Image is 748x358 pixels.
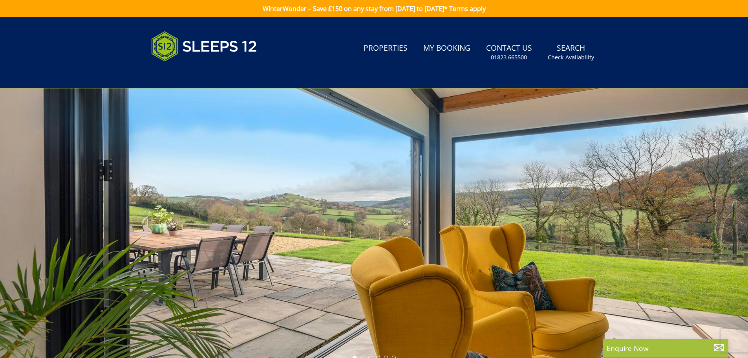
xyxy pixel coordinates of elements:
[607,343,724,353] p: Enquire Now
[545,40,597,65] a: SearchCheck Availability
[151,27,257,66] img: Sleeps 12
[147,71,230,77] iframe: Customer reviews powered by Trustpilot
[483,40,535,65] a: Contact Us01823 665500
[548,53,594,61] small: Check Availability
[420,40,474,57] a: My Booking
[491,53,527,61] small: 01823 665500
[360,40,411,57] a: Properties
